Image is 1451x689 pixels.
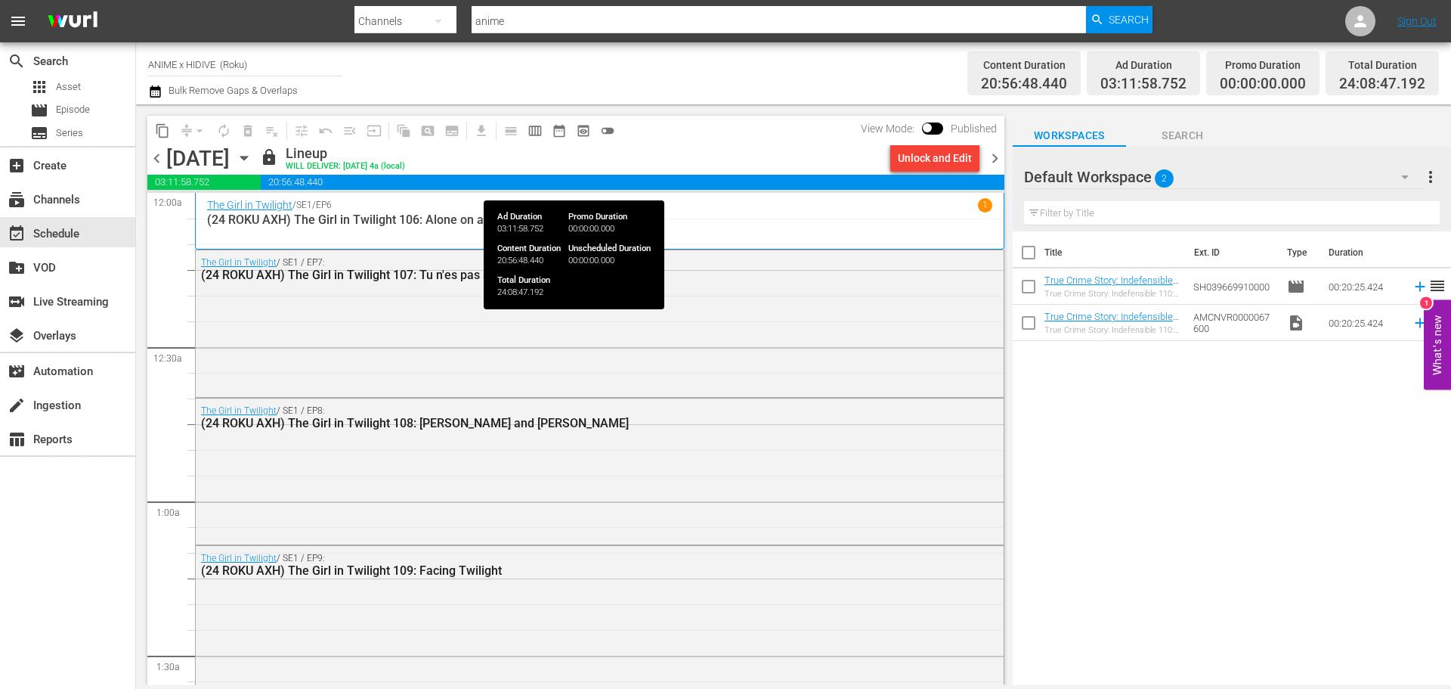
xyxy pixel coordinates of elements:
[201,257,277,268] a: The Girl in Twilight
[600,123,615,138] span: toggle_off
[1086,6,1152,33] button: Search
[8,430,26,448] span: Reports
[1100,76,1186,93] span: 03:11:58.752
[1024,156,1423,198] div: Default Workspace
[1320,231,1410,274] th: Duration
[201,553,916,578] div: / SE1 / EP9:
[292,200,296,210] p: /
[30,101,48,119] span: Episode
[1185,231,1277,274] th: Ext. ID
[201,553,277,563] a: The Girl in Twilight
[571,119,596,143] span: View Backup
[1397,15,1437,27] a: Sign Out
[212,119,236,143] span: Loop Content
[314,119,338,143] span: Revert to Primary Episode
[1155,163,1174,194] span: 2
[1187,305,1281,341] td: AMCNVR0000067600
[1100,54,1186,76] div: Ad Duration
[261,175,1004,190] span: 20:56:48.440
[296,200,316,210] p: SE1 /
[8,157,26,175] span: Create
[8,327,26,345] span: Overlays
[1126,126,1239,145] span: Search
[1220,54,1306,76] div: Promo Duration
[922,123,933,133] span: Toggle to switch from Published to Draft view.
[1220,76,1306,93] span: 00:00:00.000
[30,78,48,96] span: Asset
[147,149,166,168] span: chevron_left
[201,563,916,578] div: (24 ROKU AXH) The Girl in Twilight 109: Facing Twilight
[898,144,972,172] div: Unlock and Edit
[155,123,170,138] span: content_copy
[1412,278,1428,295] svg: Add to Schedule
[527,123,543,138] span: calendar_view_week_outlined
[201,268,916,282] div: (24 ROKU AXH) The Girl in Twilight 107: Tu n'es pas seule.
[493,116,523,145] span: Day Calendar View
[1424,299,1451,390] button: Open Feedback Widget
[286,145,405,162] div: Lineup
[853,123,922,135] span: View Mode:
[362,119,386,143] span: Update Metadata from Key Asset
[286,162,405,172] div: WILL DELIVER: [DATE] 4a (local)
[284,116,314,145] span: Customize Events
[56,79,81,95] span: Asset
[943,123,1004,135] span: Published
[1044,289,1181,299] div: True Crime Story: Indefensible 110: El elefante en el útero
[1044,275,1179,297] a: True Crime Story: Indefensible 110: El elefante en el útero
[8,362,26,380] span: Automation
[260,119,284,143] span: Clear Lineup
[201,257,916,282] div: / SE1 / EP7:
[1287,278,1305,296] span: Episode
[8,396,26,414] span: Ingestion
[576,123,591,138] span: preview_outlined
[1109,6,1149,33] span: Search
[8,52,26,70] span: Search
[201,405,277,416] a: The Girl in Twilight
[1044,231,1186,274] th: Title
[201,416,916,430] div: (24 ROKU AXH) The Girl in Twilight 108: [PERSON_NAME] and [PERSON_NAME]
[552,123,567,138] span: date_range_outlined
[260,148,278,166] span: lock
[1187,268,1281,305] td: SH039669910000
[175,119,212,143] span: Remove Gaps & Overlaps
[166,85,298,96] span: Bulk Remove Gaps & Overlaps
[338,119,362,143] span: Fill episodes with ad slates
[596,119,620,143] span: 24 hours Lineup View is OFF
[166,146,230,171] div: [DATE]
[36,4,109,39] img: ans4CAIJ8jUAAAAAAAAAAAAAAAAAAAAAAAAgQb4GAAAAAAAAAAAAAAAAAAAAAAAAJMjXAAAAAAAAAAAAAAAAAAAAAAAAgAT5G...
[416,119,440,143] span: Create Search Block
[8,259,26,277] span: VOD
[236,119,260,143] span: Select an event to delete
[147,175,261,190] span: 03:11:58.752
[1323,268,1406,305] td: 00:20:25.424
[207,213,992,227] p: (24 ROKU AXH) The Girl in Twilight 106: Alone on an Island
[982,200,988,210] p: 1
[1422,168,1440,186] span: more_vert
[1013,126,1126,145] span: Workspaces
[9,12,27,30] span: menu
[386,116,416,145] span: Refresh All Search Blocks
[201,405,916,430] div: / SE1 / EP8:
[1044,311,1179,334] a: True Crime Story: Indefensible 110: El elefante en el útero
[440,119,464,143] span: Create Series Block
[464,116,493,145] span: Download as CSV
[30,124,48,142] span: Series
[1339,76,1425,93] span: 24:08:47.192
[985,149,1004,168] span: chevron_right
[1422,159,1440,195] button: more_vert
[890,144,979,172] button: Unlock and Edit
[8,191,26,209] span: Channels
[8,225,26,243] span: Schedule
[207,199,292,211] a: The Girl in Twilight
[316,200,332,210] p: EP6
[981,76,1067,93] span: 20:56:48.440
[523,119,547,143] span: Week Calendar View
[56,126,83,141] span: Series
[150,119,175,143] span: Copy Lineup
[1044,325,1181,335] div: True Crime Story: Indefensible 110: El elefante en el útero
[1278,231,1320,274] th: Type
[981,54,1067,76] div: Content Duration
[1420,296,1432,309] div: 1
[1412,315,1428,331] svg: Add to Schedule
[1287,314,1305,332] span: Video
